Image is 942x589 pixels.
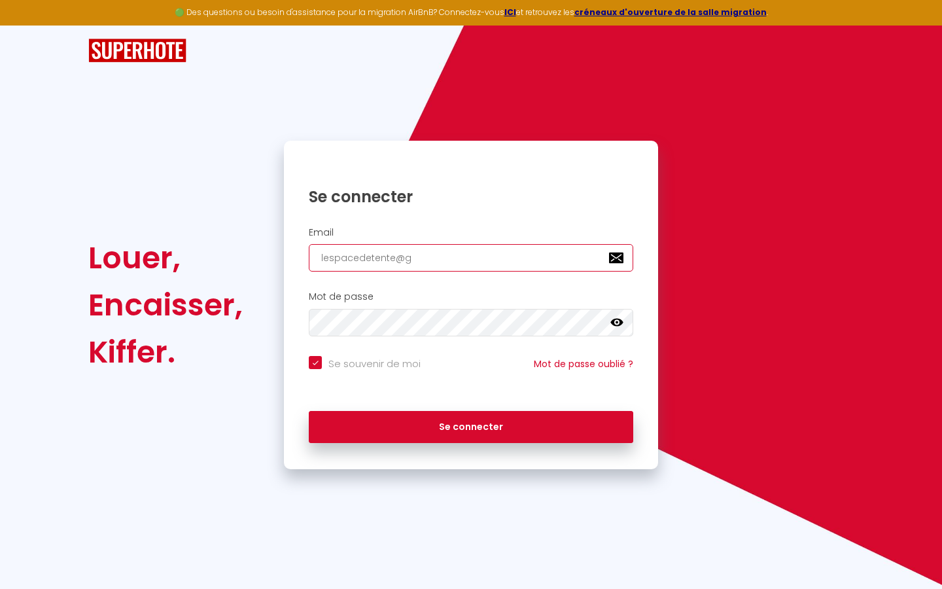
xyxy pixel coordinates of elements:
[309,187,633,207] h1: Se connecter
[88,281,243,329] div: Encaisser,
[574,7,767,18] a: créneaux d'ouverture de la salle migration
[309,244,633,272] input: Ton Email
[88,329,243,376] div: Kiffer.
[309,291,633,302] h2: Mot de passe
[309,411,633,444] button: Se connecter
[504,7,516,18] a: ICI
[88,39,186,63] img: SuperHote logo
[309,227,633,238] h2: Email
[534,357,633,370] a: Mot de passe oublié ?
[88,234,243,281] div: Louer,
[10,5,50,45] button: Ouvrir le widget de chat LiveChat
